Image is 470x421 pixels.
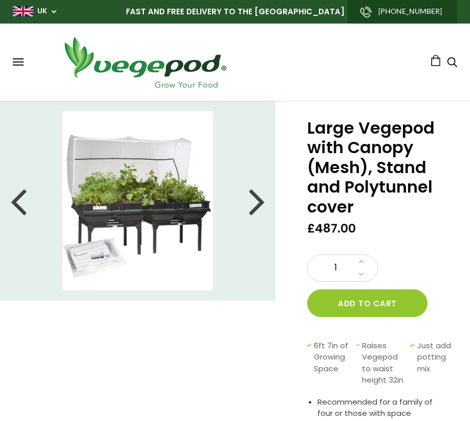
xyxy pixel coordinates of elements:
[355,268,367,281] a: Decrease quantity by 1
[314,340,351,386] span: 6ft 7in of Growing Space
[307,221,356,237] span: £487.00
[37,6,47,16] a: UK
[307,289,428,317] button: Add to cart
[55,34,234,91] img: Vegepod
[307,118,444,217] h1: Large Vegepod with Canopy (Mesh), Stand and Polytunnel cover
[62,111,213,290] img: Large Vegepod with Canopy (Mesh), Stand and Polytunnel cover
[317,396,444,419] li: Recommended for a family of four or those with space
[13,6,33,16] img: gb_large.png
[355,255,367,268] a: Increase quantity by 1
[447,58,457,69] a: Search
[318,261,353,275] span: 1
[417,340,452,386] span: Just add potting mix
[362,340,405,386] span: Raises Vegepod to waist height 32in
